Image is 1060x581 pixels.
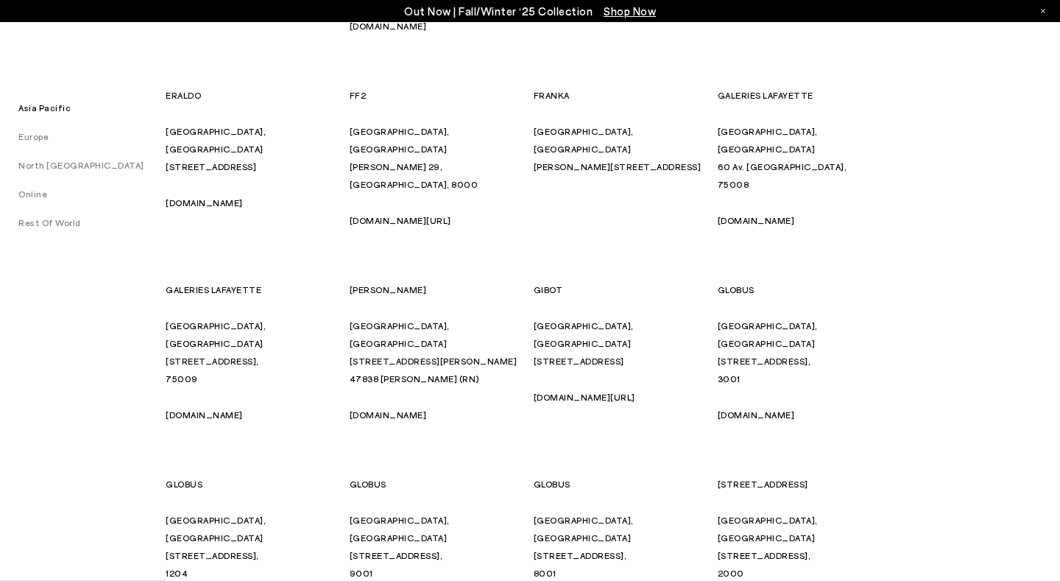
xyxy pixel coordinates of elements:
[350,475,519,493] p: GLOBUS
[534,86,703,104] p: FRANKA
[534,281,703,298] p: GIBOT
[718,475,887,493] p: [STREET_ADDRESS]
[166,317,335,387] p: [GEOGRAPHIC_DATA], [GEOGRAPHIC_DATA] [STREET_ADDRESS], 75009
[350,122,519,193] p: [GEOGRAPHIC_DATA], [GEOGRAPHIC_DATA] [PERSON_NAME] 29, [GEOGRAPHIC_DATA], 8000
[718,122,887,193] p: [GEOGRAPHIC_DATA], [GEOGRAPHIC_DATA] 60 Av. [GEOGRAPHIC_DATA], 75008
[404,2,656,21] p: Out Now | Fall/Winter ‘25 Collection
[718,317,887,387] p: [GEOGRAPHIC_DATA], [GEOGRAPHIC_DATA] [STREET_ADDRESS], 3001
[604,4,656,18] span: Navigate to /collections/new-in
[534,122,703,175] p: [GEOGRAPHIC_DATA], [GEOGRAPHIC_DATA] [PERSON_NAME][STREET_ADDRESS]
[166,475,335,493] p: GLOBUS
[350,281,519,298] p: [PERSON_NAME]
[534,392,635,402] a: [DOMAIN_NAME][URL]
[350,409,427,420] a: [DOMAIN_NAME]
[350,317,519,387] p: [GEOGRAPHIC_DATA], [GEOGRAPHIC_DATA] [STREET_ADDRESS][PERSON_NAME] 47838 [PERSON_NAME] (RN)
[166,86,335,104] p: ERALDO
[350,86,519,104] p: FF2
[718,409,795,420] a: [DOMAIN_NAME]
[718,86,887,104] p: GALERIES LAFAYETTE
[534,475,703,493] p: GLOBUS
[350,215,451,225] a: [DOMAIN_NAME][URL]
[166,197,243,208] a: [DOMAIN_NAME]
[718,215,795,225] a: [DOMAIN_NAME]
[166,409,243,420] a: [DOMAIN_NAME]
[166,122,335,175] p: [GEOGRAPHIC_DATA], [GEOGRAPHIC_DATA] [STREET_ADDRESS]
[166,281,335,298] p: GALERIES LAFAYETTE
[718,281,887,298] p: GLOBUS
[534,317,703,370] p: [GEOGRAPHIC_DATA], [GEOGRAPHIC_DATA] [STREET_ADDRESS]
